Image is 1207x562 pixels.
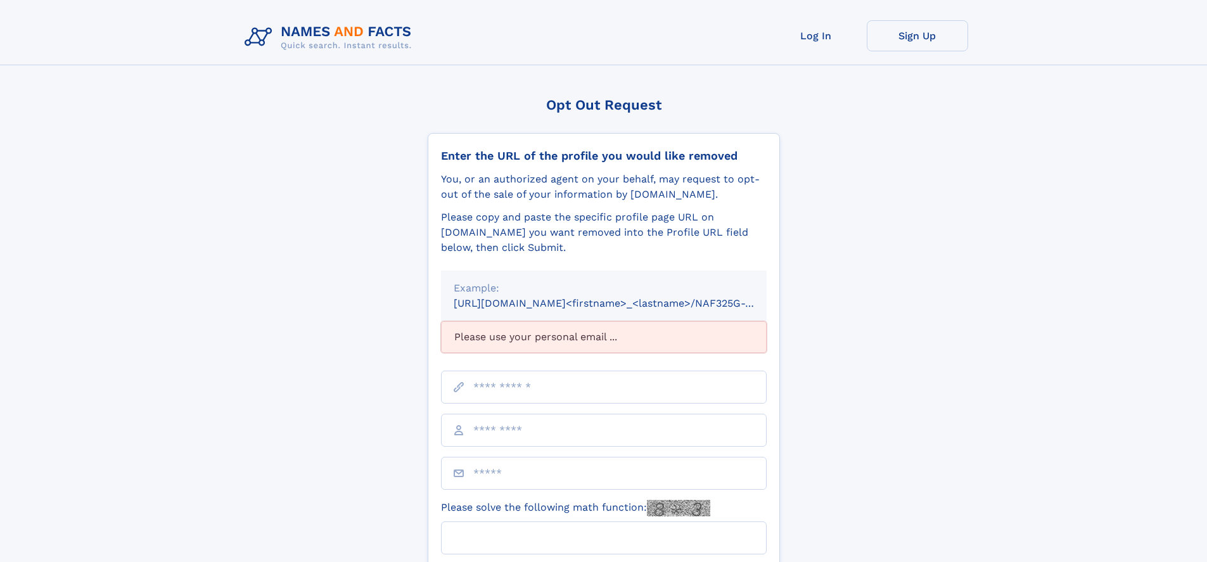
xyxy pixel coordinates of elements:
a: Sign Up [867,20,968,51]
div: Please copy and paste the specific profile page URL on [DOMAIN_NAME] you want removed into the Pr... [441,210,767,255]
div: Opt Out Request [428,97,780,113]
img: Logo Names and Facts [239,20,422,54]
small: [URL][DOMAIN_NAME]<firstname>_<lastname>/NAF325G-xxxxxxxx [454,297,791,309]
div: Example: [454,281,754,296]
a: Log In [765,20,867,51]
div: You, or an authorized agent on your behalf, may request to opt-out of the sale of your informatio... [441,172,767,202]
label: Please solve the following math function: [441,500,710,516]
div: Please use your personal email ... [441,321,767,353]
div: Enter the URL of the profile you would like removed [441,149,767,163]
